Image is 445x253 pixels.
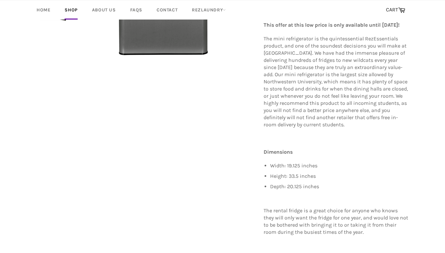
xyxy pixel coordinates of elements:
a: Contact [150,0,184,20]
a: About Us [85,0,122,20]
a: Shop [58,0,84,20]
a: Home [30,0,57,20]
strong: This offer at this low price is only available until [DATE]! [264,22,400,28]
span: The mini refrigerator is the quintessential RezEssentials product, and one of the soundest decisi... [264,35,408,128]
li: Height: 33.5 inches [270,173,408,180]
strong: Dimensions [264,149,293,155]
a: CART [383,3,408,17]
li: Width: 19.125 inches [270,162,408,169]
a: RezLaundry [185,0,232,20]
li: Depth: 20.125 inches [270,183,408,190]
p: The rental fridge is a great choice for anyone who knows they will only want the fridge for one y... [264,207,408,236]
a: FAQs [124,0,149,20]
